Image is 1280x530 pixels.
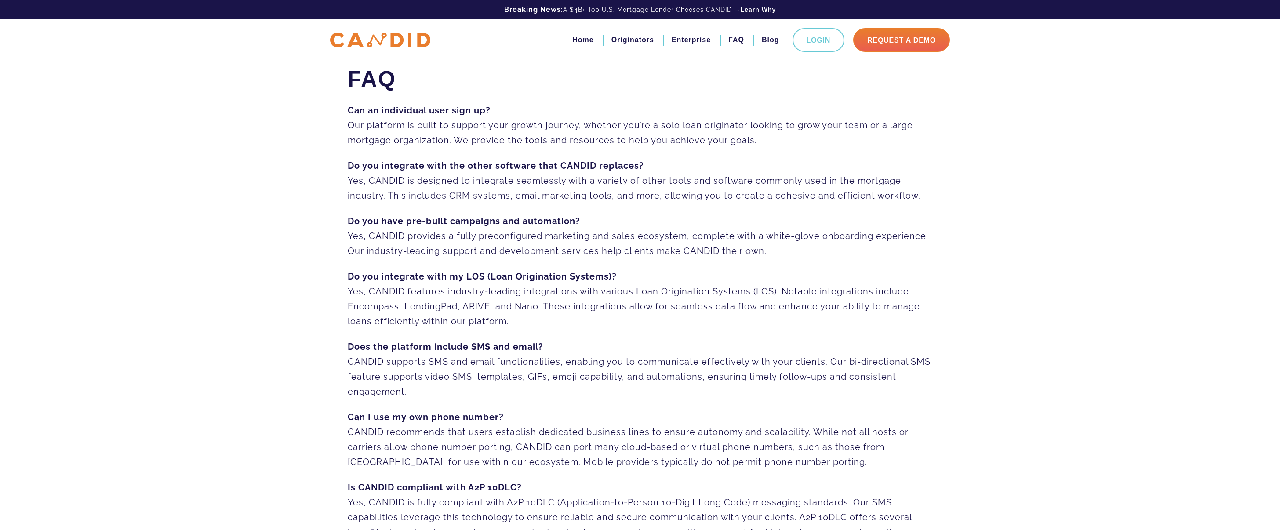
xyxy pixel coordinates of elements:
strong: Is CANDID compliant with A2P 10DLC? [348,482,522,493]
strong: Can an individual user sign up? [348,105,491,116]
a: Home [572,33,593,47]
p: Yes, CANDID is designed to integrate seamlessly with a variety of other tools and software common... [348,158,932,203]
p: Yes, CANDID provides a fully preconfigured marketing and sales ecosystem, complete with a white-g... [348,214,932,258]
h1: FAQ [348,66,932,92]
img: CANDID APP [330,33,430,48]
a: Enterprise [672,33,711,47]
strong: Do you have pre-built campaigns and automation? [348,216,580,226]
p: CANDID recommends that users establish dedicated business lines to ensure autonomy and scalabilit... [348,410,932,469]
strong: Can I use my own phone number? [348,412,504,422]
a: Request A Demo [853,28,950,52]
a: Learn Why [741,5,776,14]
strong: Do you integrate with my LOS (Loan Origination Systems)? [348,271,617,282]
p: CANDID supports SMS and email functionalities, enabling you to communicate effectively with your ... [348,339,932,399]
p: Our platform is built to support your growth journey, whether you’re a solo loan originator looki... [348,103,932,148]
a: Originators [611,33,654,47]
a: Login [793,28,845,52]
strong: Does the platform include SMS and email? [348,341,543,352]
a: FAQ [728,33,744,47]
a: Blog [762,33,779,47]
p: Yes, CANDID features industry-leading integrations with various Loan Origination Systems (LOS). N... [348,269,932,329]
strong: Do you integrate with the other software that CANDID replaces? [348,160,644,171]
b: Breaking News: [504,5,563,14]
